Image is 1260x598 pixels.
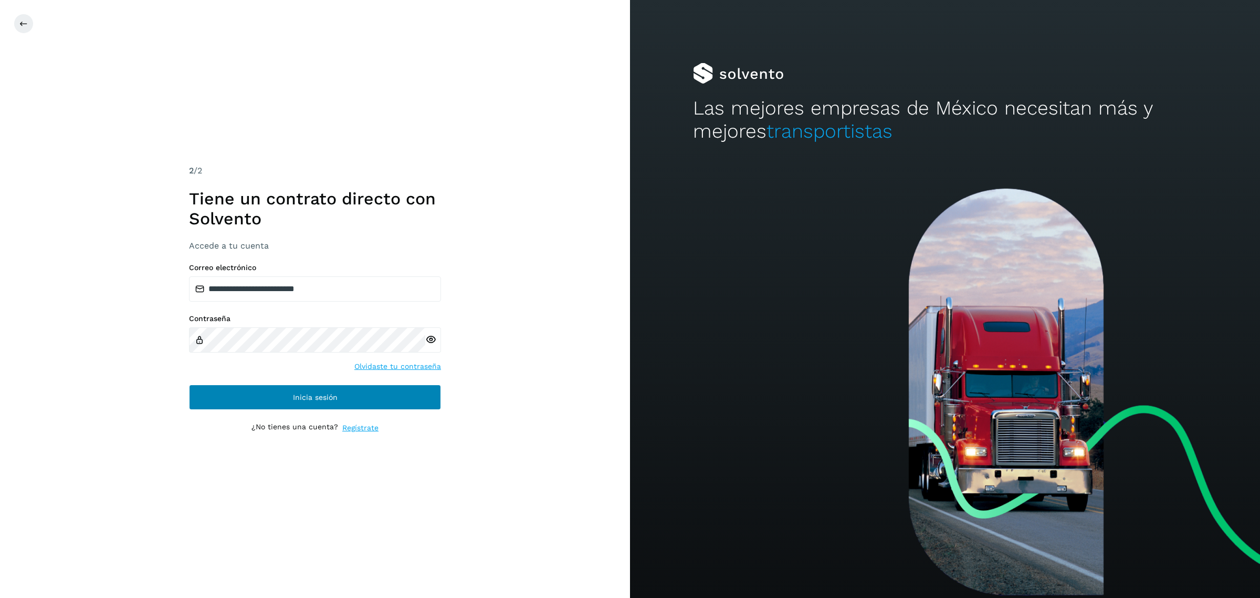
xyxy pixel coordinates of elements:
[354,361,441,372] a: Olvidaste tu contraseña
[189,263,441,272] label: Correo electrónico
[189,164,441,177] div: /2
[189,189,441,229] h1: Tiene un contrato directo con Solvento
[693,97,1197,143] h2: Las mejores empresas de México necesitan más y mejores
[251,422,338,434] p: ¿No tienes una cuenta?
[189,166,194,176] span: 2
[293,394,338,401] span: Inicia sesión
[189,241,441,251] h3: Accede a tu cuenta
[342,422,379,434] a: Regístrate
[766,120,892,142] span: transportistas
[189,385,441,410] button: Inicia sesión
[189,314,441,323] label: Contraseña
